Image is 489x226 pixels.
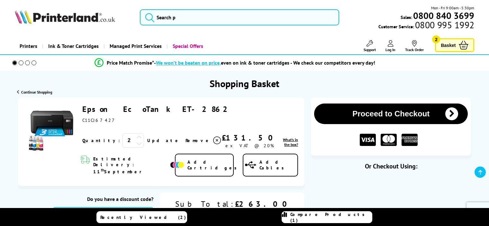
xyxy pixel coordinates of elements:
[17,90,52,95] a: Continue Shopping
[170,162,184,168] img: Add Cartridges
[101,167,104,172] sup: th
[28,104,76,152] img: Epson EcoTank ET-2862
[413,10,474,22] b: 0800 840 3699
[15,10,115,24] img: Printerland Logo
[385,40,395,52] a: Log In
[412,13,474,19] a: 0800 840 3699
[93,156,168,175] span: Estimated Delivery: 11 September
[432,35,440,43] span: 2
[225,143,274,149] span: ex VAT @ 20%
[82,138,120,143] span: Quantity:
[401,14,412,20] span: Sales:
[156,59,221,66] span: We won’t be beaten on price,
[42,38,104,54] a: Ink & Toner Cartridges
[147,138,180,143] a: Update
[82,104,232,114] a: Epson EcoTank ET-2862
[431,5,474,11] span: Mon - Fri 9:00am - 5:30pm
[3,57,466,68] li: modal_Promise
[364,47,376,52] span: Support
[290,212,372,223] span: Compare Products (1)
[381,134,397,146] img: MASTER CARD
[107,59,154,66] span: Price Match Promise*
[140,9,339,25] input: Search p
[173,199,235,209] div: Sub Total:
[100,214,186,220] span: Recently Viewed (2)
[210,77,279,90] h1: Shopping Basket
[21,90,52,95] span: Continue Shopping
[405,40,424,52] a: Track Order
[82,117,117,123] span: C11CJ67427
[235,199,292,209] div: £263.00
[15,38,42,54] a: Printers
[311,162,471,170] div: Or Checkout Using:
[53,207,153,224] input: Enter Discount Code...
[186,136,222,145] a: Delete item from your basket
[104,38,167,54] a: Managed Print Services
[187,159,240,171] span: Add Cartridges
[259,159,298,171] span: Add Cables
[435,38,474,52] a: Basket 2
[282,211,372,223] a: Compare Products (1)
[364,40,376,52] a: Support
[441,41,456,50] span: Basket
[414,22,474,28] span: 0800 995 1992
[277,137,298,147] a: lnk_inthebox
[48,38,99,54] span: Ink & Toner Cartridges
[96,211,187,223] a: Recently Viewed (2)
[154,59,375,66] div: - even on ink & toner cartridges - We check our competitors every day!
[360,134,376,146] img: VISA
[314,104,468,124] button: Proceed to Checkout
[53,196,153,202] div: Do you have a discount code?
[283,137,298,147] span: What's in the box?
[222,133,277,143] div: £131.50
[402,134,418,146] img: American Express
[385,47,395,52] span: Log In
[327,181,455,195] iframe: PayPal
[186,138,211,143] span: Remove
[15,10,132,25] a: Printerland Logo
[167,38,208,54] a: Special Offers
[378,22,474,30] span: Customer Service:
